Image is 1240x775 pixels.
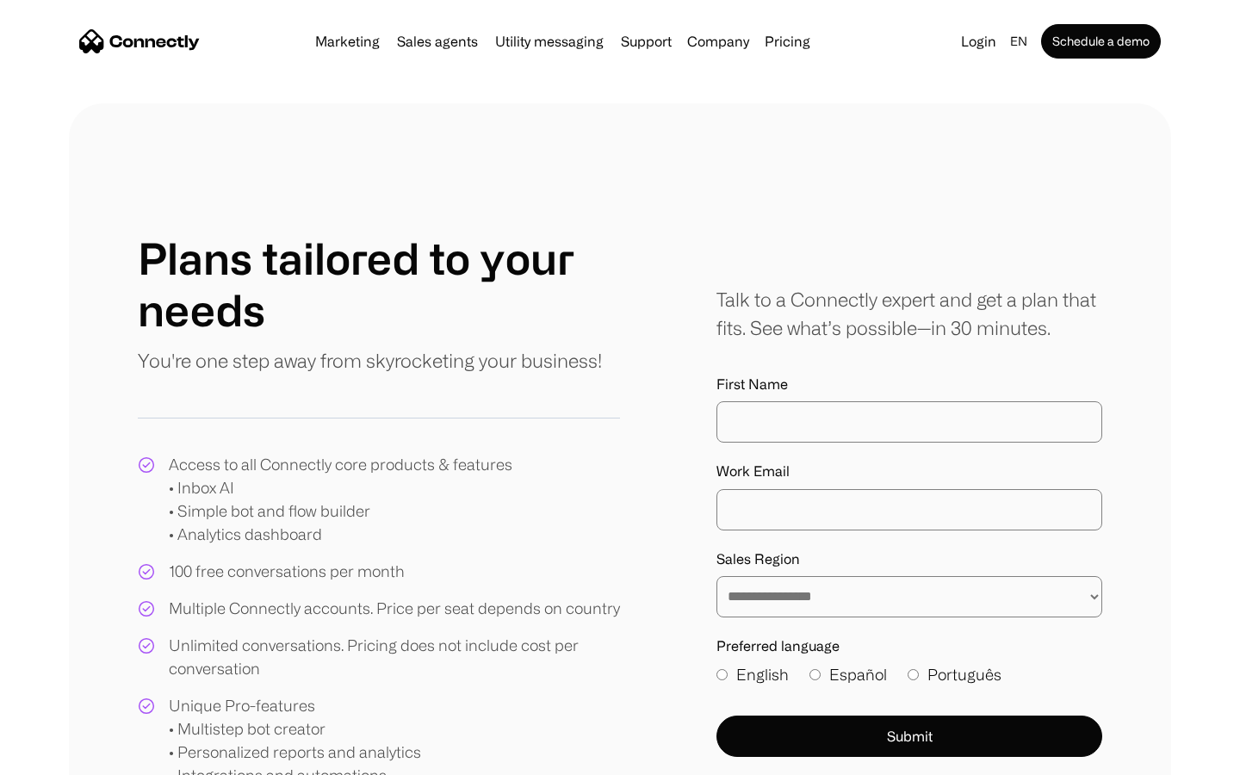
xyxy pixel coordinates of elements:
label: Español [809,663,887,686]
div: Company [682,29,754,53]
a: Support [614,34,679,48]
div: Company [687,29,749,53]
input: English [716,669,728,680]
a: home [79,28,200,54]
input: Español [809,669,821,680]
div: Unlimited conversations. Pricing does not include cost per conversation [169,634,620,680]
label: Português [908,663,1001,686]
a: Sales agents [390,34,485,48]
h1: Plans tailored to your needs [138,232,620,336]
div: en [1003,29,1038,53]
label: First Name [716,376,1102,393]
div: Access to all Connectly core products & features • Inbox AI • Simple bot and flow builder • Analy... [169,453,512,546]
label: Work Email [716,463,1102,480]
a: Utility messaging [488,34,611,48]
aside: Language selected: English [17,743,103,769]
div: en [1010,29,1027,53]
div: Talk to a Connectly expert and get a plan that fits. See what’s possible—in 30 minutes. [716,285,1102,342]
a: Schedule a demo [1041,24,1161,59]
input: Português [908,669,919,680]
a: Marketing [308,34,387,48]
div: 100 free conversations per month [169,560,405,583]
div: Multiple Connectly accounts. Price per seat depends on country [169,597,620,620]
a: Pricing [758,34,817,48]
a: Login [954,29,1003,53]
p: You're one step away from skyrocketing your business! [138,346,602,375]
label: English [716,663,789,686]
label: Sales Region [716,551,1102,567]
label: Preferred language [716,638,1102,654]
ul: Language list [34,745,103,769]
button: Submit [716,716,1102,757]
